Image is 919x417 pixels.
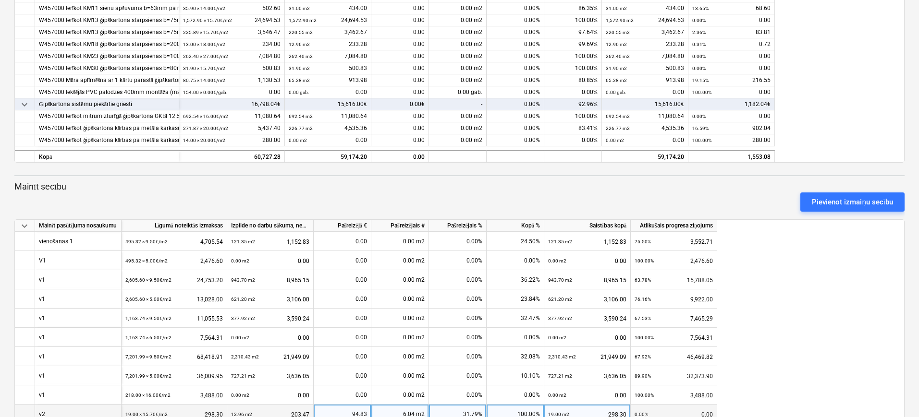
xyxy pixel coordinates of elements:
[429,2,487,14] div: 0.00 m2
[548,366,626,386] div: 3,636.05
[39,86,175,98] div: W457000 Iekšējās PVC palodzes 400mm montāža (materiāls iekļauts pie PVC logu izgatavošanas 4.1.sa...
[692,50,771,62] div: 0.00
[429,122,487,134] div: 0.00 m2
[692,18,706,23] small: 0.00%
[548,297,572,302] small: 621.20 m2
[692,90,711,95] small: 100.00%
[429,328,487,347] div: 0.00%
[606,6,627,11] small: 31.00 m2
[635,232,713,251] div: 3,552.71
[371,50,429,62] div: 0.00
[692,6,709,11] small: 13.65%
[314,220,371,232] div: Pašreizējā €
[231,373,255,379] small: 727.21 m2
[371,309,429,328] div: 0.00 m2
[371,26,429,38] div: 0.00
[231,309,309,328] div: 3,590.24
[606,18,634,23] small: 1,572.90 m2
[125,335,172,340] small: 1,163.74 × 6.50€ / m2
[487,309,544,328] div: 32.47%
[635,393,654,398] small: 100.00%
[692,138,711,143] small: 100.00%
[289,138,307,143] small: 0.00 m2
[183,42,225,47] small: 13.00 × 18.00€ / m2
[487,86,544,98] div: 0.00%
[371,251,429,270] div: 0.00 m2
[487,385,544,405] div: 0.00%
[544,2,602,14] div: 86.35%
[183,2,281,14] div: 502.60
[289,6,310,11] small: 31.00 m2
[183,50,281,62] div: 7,084.80
[606,14,684,26] div: 24,694.53
[125,354,172,359] small: 7,201.99 × 9.50€ / m2
[548,347,626,367] div: 21,949.09
[548,335,566,340] small: 0.00 m2
[39,270,45,289] div: v1
[183,6,225,11] small: 35.90 × 14.00€ / m2
[606,90,626,95] small: 0.00 gab.
[125,366,223,386] div: 36,009.95
[231,412,252,417] small: 12.96 m2
[371,38,429,50] div: 0.00
[289,26,367,38] div: 3,462.67
[548,251,626,271] div: 0.00
[39,110,175,122] div: W457000 Ierīkot mitrumizturīgā ģipškartona GKBI 12.5mm piekārtos griestus pa metāla profilu un st...
[429,62,487,74] div: 0.00 m2
[39,385,45,404] div: v1
[183,138,225,143] small: 14.00 × 20.00€ / m2
[371,110,429,122] div: 0.00
[125,328,223,347] div: 7,564.31
[289,122,367,134] div: 4,535.36
[544,134,602,146] div: 0.00%
[318,328,367,347] div: 0.00
[289,62,367,74] div: 500.83
[318,232,367,251] div: 0.00
[635,289,713,309] div: 9,922.00
[692,134,771,146] div: 280.00
[429,385,487,405] div: 0.00%
[692,151,771,163] div: 1,553.08
[544,62,602,74] div: 100.00%
[289,78,310,83] small: 65.28 m2
[487,110,544,122] div: 0.00%
[183,134,281,146] div: 280.00
[487,38,544,50] div: 0.00%
[544,14,602,26] div: 100.00%
[183,62,281,74] div: 500.83
[289,86,367,98] div: 0.00
[548,277,572,283] small: 943.70 m2
[606,126,630,131] small: 226.77 m2
[692,74,771,86] div: 216.55
[39,347,45,366] div: v1
[122,220,227,232] div: Līgumā noteiktās izmaksas
[39,232,73,250] div: vienošanas 1
[429,232,487,251] div: 0.00%
[544,86,602,98] div: 0.00%
[635,258,654,263] small: 100.00%
[371,270,429,289] div: 0.00 m2
[635,277,651,283] small: 63.78%
[125,289,223,309] div: 13,028.00
[125,385,223,405] div: 3,488.00
[635,297,651,302] small: 76.16%
[289,110,367,122] div: 11,080.64
[429,86,487,98] div: 0.00 gab.
[606,26,684,38] div: 3,462.67
[487,232,544,251] div: 24.50%
[125,309,223,328] div: 11,055.53
[606,86,684,98] div: 0.00
[231,354,259,359] small: 2,310.43 m2
[635,316,651,321] small: 67.53%
[692,54,706,59] small: 0.00%
[231,258,249,263] small: 0.00 m2
[692,62,771,74] div: 0.00
[39,122,175,134] div: W457000 Ierīkot ģipškartona kārbas pa metāla karkasu, ventilācijas tīkliem (vert. Un horiz.daļas)...
[125,251,223,271] div: 2,476.60
[602,150,688,162] div: 59,174.20
[183,26,281,38] div: 3,546.47
[183,110,281,122] div: 11,080.64
[231,289,309,309] div: 3,106.00
[548,373,572,379] small: 727.21 m2
[371,134,429,146] div: 0.00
